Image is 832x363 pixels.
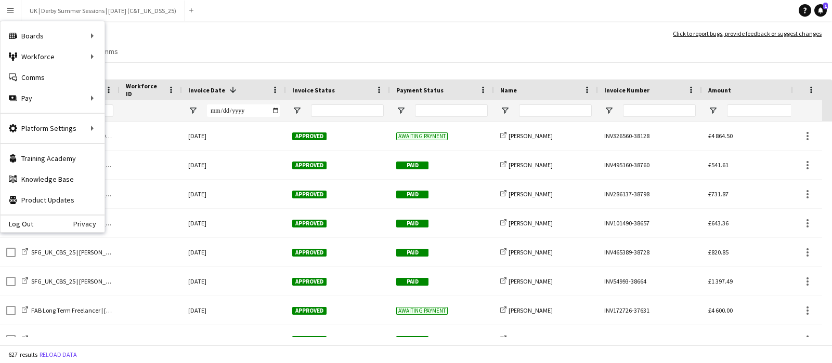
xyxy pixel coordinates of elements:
[396,220,428,227] span: Paid
[292,132,327,140] span: Approved
[182,325,286,354] div: [DATE]
[396,162,428,169] span: Paid
[823,3,828,9] span: 1
[292,249,327,257] span: Approved
[598,267,702,295] div: INV54993-38664
[1,118,105,139] div: Platform Settings
[708,248,729,256] span: £820.85
[708,106,718,115] button: Open Filter Menu
[95,47,118,56] span: Comms
[31,306,170,314] span: FAB Long Term Freelancer | [DATE] | [PERSON_NAME]
[708,219,729,227] span: £643.36
[1,190,105,210] a: Product Updates
[396,278,428,286] span: Paid
[509,219,553,227] span: [PERSON_NAME]
[1,25,105,46] div: Boards
[31,277,123,285] span: SFG_UK_CBS_25 | [PERSON_NAME]
[31,335,124,343] span: NFG_UK_50C_25 | [PERSON_NAME]
[500,106,510,115] button: Open Filter Menu
[1,46,105,67] div: Workforce
[708,86,731,94] span: Amount
[727,104,800,117] input: Amount Filter Input
[604,106,614,115] button: Open Filter Menu
[598,209,702,237] div: INV101490-38657
[292,278,327,286] span: Approved
[598,296,702,325] div: INV172726-37631
[311,104,384,117] input: Invoice Status Filter Input
[90,45,122,58] a: Comms
[292,106,302,115] button: Open Filter Menu
[126,82,163,98] span: Workforce ID
[182,180,286,208] div: [DATE]
[182,151,286,179] div: [DATE]
[292,191,327,198] span: Approved
[598,122,702,150] div: INV326560-38128
[708,335,729,343] span: £990.33
[292,220,327,227] span: Approved
[207,104,280,117] input: Invoice Date Filter Input
[1,148,105,169] a: Training Academy
[1,88,105,109] div: Pay
[188,86,225,94] span: Invoice Date
[188,106,198,115] button: Open Filter Menu
[396,86,444,94] span: Payment Status
[1,169,105,190] a: Knowledge Base
[292,307,327,315] span: Approved
[509,335,553,343] span: [PERSON_NAME]
[598,238,702,266] div: INV465389-38728
[708,161,729,169] span: £541.61
[500,86,517,94] span: Name
[708,306,733,314] span: £4 600.00
[604,86,649,94] span: Invoice Number
[396,106,406,115] button: Open Filter Menu
[182,267,286,295] div: [DATE]
[292,86,335,94] span: Invoice Status
[21,1,185,21] button: UK | Derby Summer Sessions | [DATE] (C&T_UK_DSS_25)
[598,180,702,208] div: INV286137-38798
[708,132,733,140] span: £4 864.50
[396,249,428,257] span: Paid
[814,4,827,17] a: 1
[509,306,553,314] span: [PERSON_NAME]
[182,296,286,325] div: [DATE]
[22,335,124,343] a: NFG_UK_50C_25 | [PERSON_NAME]
[598,151,702,179] div: INV495160-38760
[509,161,553,169] span: [PERSON_NAME]
[1,67,105,88] a: Comms
[708,190,729,198] span: £731.87
[182,209,286,237] div: [DATE]
[598,325,702,354] div: INV463424-37951
[623,104,696,117] input: Invoice Number Filter Input
[31,248,123,256] span: SFG_UK_CBS_25 | [PERSON_NAME]
[673,29,822,38] a: Click to report bugs, provide feedback or suggest changes
[22,277,123,285] a: SFG_UK_CBS_25 | [PERSON_NAME]
[396,191,428,198] span: Paid
[292,336,327,344] span: Approved
[22,248,123,256] a: SFG_UK_CBS_25 | [PERSON_NAME]
[509,190,553,198] span: [PERSON_NAME]
[708,277,733,285] span: £1 397.49
[396,307,448,315] span: Awaiting payment
[37,349,79,360] button: Reload data
[182,122,286,150] div: [DATE]
[519,104,592,117] input: Name Filter Input
[509,277,553,285] span: [PERSON_NAME]
[182,238,286,266] div: [DATE]
[509,248,553,256] span: [PERSON_NAME]
[1,220,33,228] a: Log Out
[396,132,448,140] span: Awaiting payment
[396,336,428,344] span: Paid
[22,306,170,314] a: FAB Long Term Freelancer | [DATE] | [PERSON_NAME]
[509,132,553,140] span: [PERSON_NAME]
[292,162,327,169] span: Approved
[73,220,105,228] a: Privacy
